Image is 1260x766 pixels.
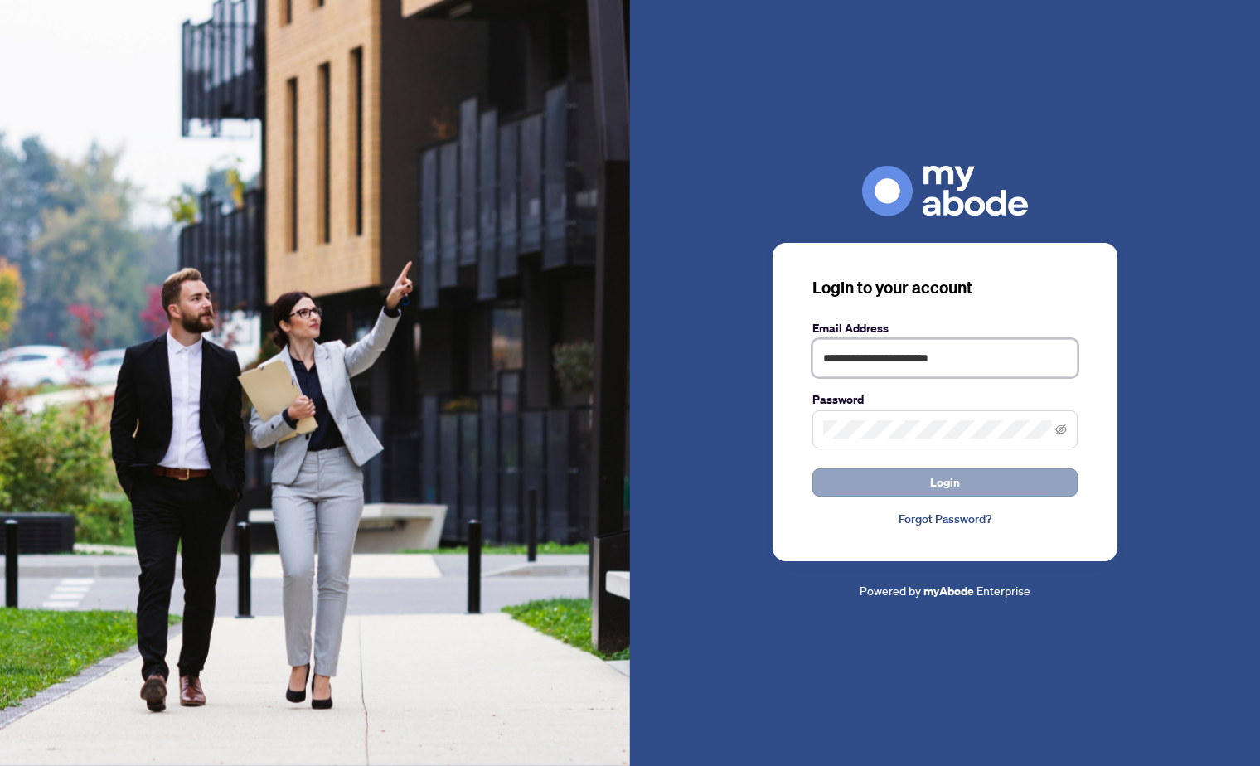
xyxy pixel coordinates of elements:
span: eye-invisible [1055,424,1067,435]
label: Email Address [812,319,1078,337]
img: ma-logo [862,166,1028,216]
span: Login [930,469,960,496]
span: Enterprise [976,583,1030,598]
h3: Login to your account [812,276,1078,299]
a: myAbode [923,582,974,600]
span: Powered by [860,583,921,598]
button: Login [812,468,1078,497]
a: Forgot Password? [812,510,1078,528]
label: Password [812,390,1078,409]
